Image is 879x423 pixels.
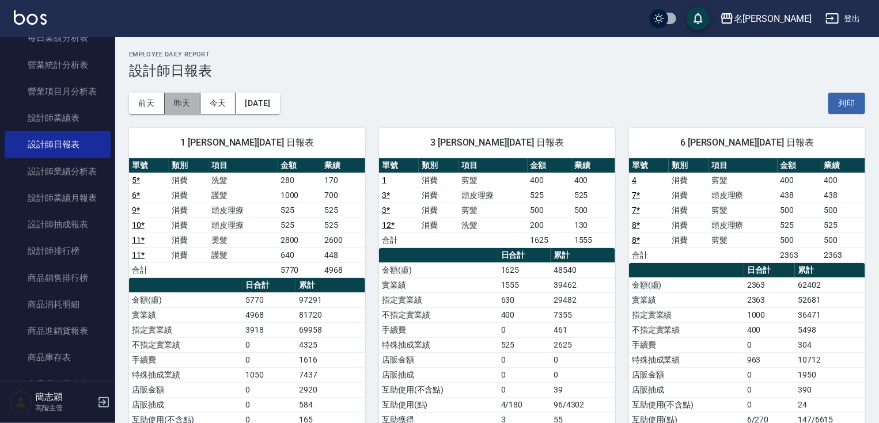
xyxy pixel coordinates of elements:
td: 36471 [795,307,865,322]
a: 設計師排行榜 [5,238,111,264]
th: 單號 [129,158,169,173]
a: 營業統計分析表 [5,52,111,78]
td: 消費 [419,173,459,188]
td: 1950 [795,367,865,382]
td: 指定實業績 [629,307,744,322]
th: 金額 [778,158,821,173]
td: 390 [795,382,865,397]
a: 設計師業績分析表 [5,158,111,185]
td: 店販金額 [379,352,498,367]
td: 2600 [321,233,365,247]
td: 護髮 [209,247,278,262]
a: 商品進銷貨報表 [5,318,111,344]
a: 商品庫存盤點表 [5,371,111,398]
td: 525 [321,218,365,233]
td: 400 [528,173,571,188]
p: 高階主管 [35,403,94,413]
td: 合計 [379,233,419,247]
td: 頭皮理療 [708,188,778,203]
td: 0 [243,337,296,352]
td: 不指定實業績 [629,322,744,337]
th: 類別 [669,158,708,173]
td: 手續費 [379,322,498,337]
th: 金額 [528,158,571,173]
a: 1 [382,176,387,185]
th: 單號 [379,158,419,173]
td: 4/180 [498,397,551,412]
td: 2363 [744,277,795,292]
td: 消費 [669,173,708,188]
td: 500 [778,233,821,247]
td: 0 [498,322,551,337]
td: 400 [744,322,795,337]
td: 525 [321,203,365,218]
td: 630 [498,292,551,307]
td: 5498 [795,322,865,337]
td: 0 [744,397,795,412]
button: 名[PERSON_NAME] [715,7,816,31]
td: 洗髮 [209,173,278,188]
td: 護髮 [209,188,278,203]
td: 2363 [744,292,795,307]
td: 0 [243,352,296,367]
td: 頭皮理療 [209,218,278,233]
td: 消費 [169,203,209,218]
td: 7355 [551,307,615,322]
a: 商品消耗明細 [5,291,111,318]
td: 0 [243,397,296,412]
a: 商品庫存表 [5,344,111,371]
th: 項目 [459,158,528,173]
a: 設計師日報表 [5,131,111,158]
td: 消費 [169,218,209,233]
td: 互助使用(點) [379,397,498,412]
td: 4968 [321,262,365,277]
td: 金額(虛) [129,292,243,307]
th: 業績 [821,158,865,173]
td: 金額(虛) [379,262,498,277]
td: 指定實業績 [379,292,498,307]
td: 手續費 [129,352,243,367]
td: 170 [321,173,365,188]
td: 500 [571,203,615,218]
td: 消費 [669,233,708,247]
td: 438 [778,188,821,203]
a: 設計師抽成報表 [5,211,111,238]
button: 前天 [129,93,165,114]
td: 69958 [296,322,365,337]
td: 消費 [169,233,209,247]
th: 項目 [209,158,278,173]
td: 525 [498,337,551,352]
th: 日合計 [498,248,551,263]
td: 店販抽成 [379,367,498,382]
td: 指定實業績 [129,322,243,337]
td: 燙髮 [209,233,278,247]
td: 消費 [419,218,459,233]
td: 消費 [669,203,708,218]
td: 500 [821,233,865,247]
a: 每日業績分析表 [5,25,111,51]
button: [DATE] [236,93,279,114]
td: 400 [778,173,821,188]
td: 525 [278,203,321,218]
td: 280 [278,173,321,188]
th: 金額 [278,158,321,173]
td: 7437 [296,367,365,382]
td: 店販金額 [629,367,744,382]
td: 不指定實業績 [129,337,243,352]
td: 頭皮理療 [459,188,528,203]
td: 合計 [129,262,169,277]
h3: 設計師日報表 [129,63,865,79]
td: 2800 [278,233,321,247]
td: 525 [821,218,865,233]
th: 業績 [571,158,615,173]
table: a dense table [379,158,615,248]
th: 單號 [629,158,669,173]
td: 200 [528,218,571,233]
th: 業績 [321,158,365,173]
td: 3918 [243,322,296,337]
td: 0 [744,382,795,397]
table: a dense table [129,158,365,278]
td: 互助使用(不含點) [629,397,744,412]
td: 10712 [795,352,865,367]
td: 店販抽成 [129,397,243,412]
